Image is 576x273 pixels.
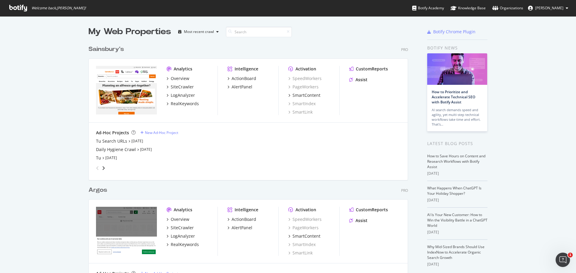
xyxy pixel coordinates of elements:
div: AlertPanel [232,225,252,231]
div: Intelligence [235,207,258,213]
div: Assist [355,218,367,224]
div: CustomReports [356,66,388,72]
a: LogAnalyzer [166,233,195,239]
a: Assist [349,218,367,224]
img: How to Prioritize and Accelerate Technical SEO with Botify Assist [427,53,487,85]
div: [DATE] [427,230,487,235]
div: Knowledge Base [451,5,486,11]
div: New Ad-Hoc Project [145,130,178,135]
div: Argos [88,186,107,194]
div: AlertPanel [232,84,252,90]
div: angle-left [94,163,101,173]
div: Overview [171,76,189,82]
a: SmartIndex [288,242,316,248]
span: Jordan Bradley [535,5,563,10]
a: Why Mid-Sized Brands Should Use IndexNow to Accelerate Organic Search Growth [427,244,484,260]
a: SmartContent [288,233,320,239]
a: New Ad-Hoc Project [140,130,178,135]
div: [DATE] [427,262,487,267]
div: Organizations [492,5,523,11]
div: Most recent crawl [184,30,214,34]
a: [DATE] [131,138,143,144]
div: Ad-Hoc Projects [96,130,129,136]
div: Botify Academy [412,5,444,11]
div: Analytics [174,207,192,213]
a: Botify Chrome Plugin [427,29,475,35]
a: Sainsbury's [88,45,126,54]
a: PageWorkers [288,84,319,90]
span: Welcome back, [PERSON_NAME] ! [31,6,86,10]
div: Analytics [174,66,192,72]
img: www.argos.co.uk [96,207,157,255]
a: SpeedWorkers [288,216,322,222]
a: AlertPanel [227,84,252,90]
a: RealKeywords [166,101,199,107]
a: SmartIndex [288,101,316,107]
div: Pro [401,188,408,193]
a: How to Save Hours on Content and Research Workflows with Botify Assist [427,153,485,169]
iframe: Intercom live chat [556,253,570,267]
div: ActionBoard [232,76,256,82]
div: CustomReports [356,207,388,213]
div: [DATE] [427,171,487,176]
div: My Web Properties [88,26,171,38]
a: SiteCrawler [166,225,194,231]
a: Tu [96,155,101,161]
a: ActionBoard [227,216,256,222]
a: SmartLink [288,109,313,115]
a: SmartContent [288,92,320,98]
div: Overview [171,216,189,222]
a: Overview [166,216,189,222]
div: Sainsbury's [88,45,124,54]
a: What Happens When ChatGPT Is Your Holiday Shopper? [427,185,481,196]
div: SmartContent [292,233,320,239]
div: Botify news [427,45,487,51]
div: Latest Blog Posts [427,140,487,147]
a: ActionBoard [227,76,256,82]
a: Overview [166,76,189,82]
div: SiteCrawler [171,84,194,90]
div: SiteCrawler [171,225,194,231]
div: Intelligence [235,66,258,72]
div: ActionBoard [232,216,256,222]
button: Most recent crawl [176,27,221,37]
a: Assist [349,77,367,83]
img: *.sainsburys.co.uk/ [96,66,157,114]
div: Activation [295,207,316,213]
a: [DATE] [140,147,152,152]
div: [DATE] [427,197,487,203]
span: 1 [568,253,573,257]
a: LogAnalyzer [166,92,195,98]
a: CustomReports [349,66,388,72]
a: Argos [88,186,109,194]
a: Daily Hygiene Crawl [96,147,136,153]
div: Assist [355,77,367,83]
button: [PERSON_NAME] [523,3,573,13]
div: SmartContent [292,92,320,98]
div: RealKeywords [171,242,199,248]
a: SpeedWorkers [288,76,322,82]
div: RealKeywords [171,101,199,107]
a: SmartLink [288,250,313,256]
div: LogAnalyzer [171,233,195,239]
div: Botify Chrome Plugin [433,29,475,35]
a: Tu Search URLs [96,138,127,144]
div: Pro [401,47,408,52]
div: Activation [295,66,316,72]
div: LogAnalyzer [171,92,195,98]
a: PageWorkers [288,225,319,231]
div: angle-right [101,165,106,171]
a: [DATE] [105,155,117,160]
a: AlertPanel [227,225,252,231]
